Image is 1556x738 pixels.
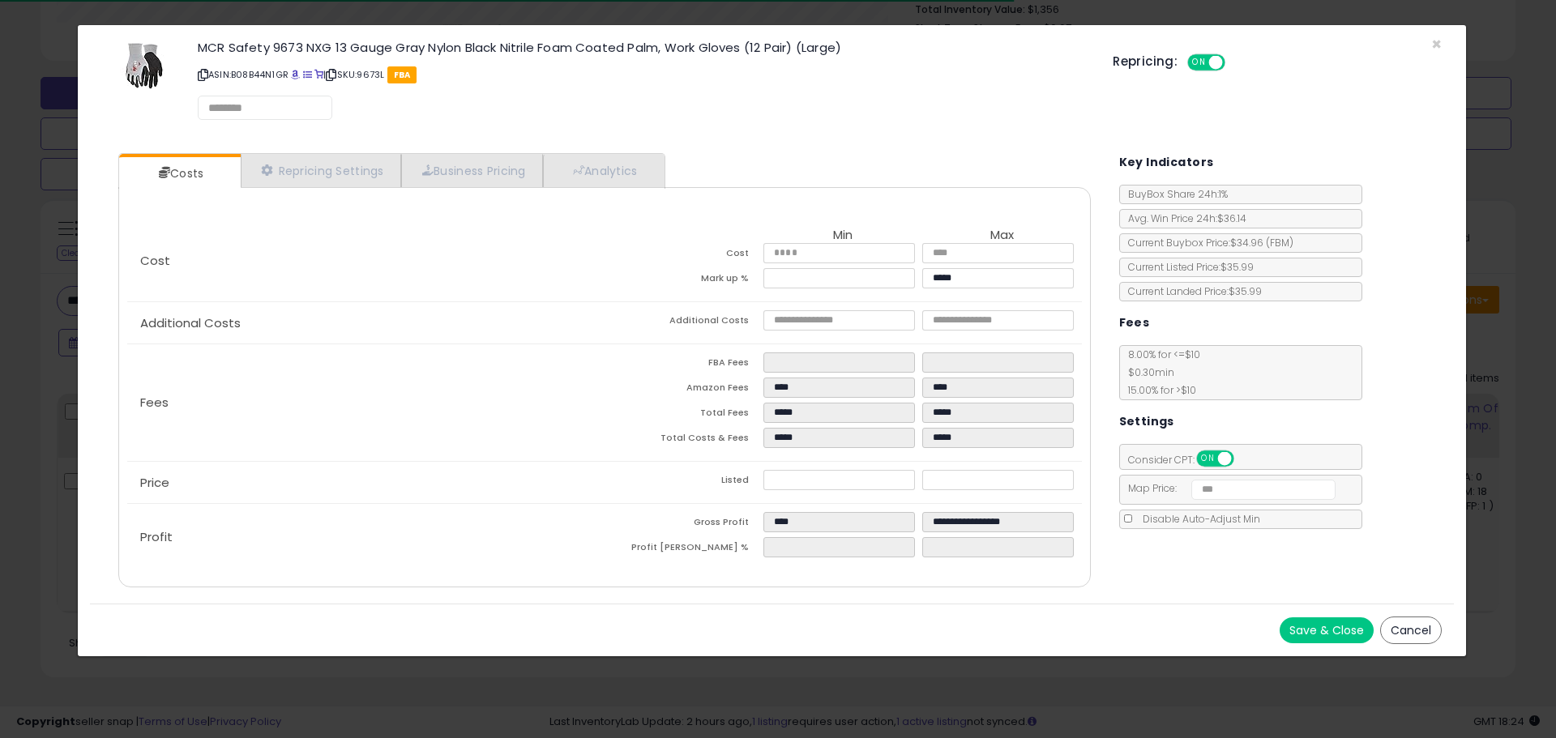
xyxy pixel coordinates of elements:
h5: Settings [1119,412,1174,432]
span: $34.96 [1230,236,1293,250]
a: Costs [119,157,239,190]
p: Fees [127,396,605,409]
th: Min [763,228,922,243]
a: BuyBox page [291,68,300,81]
p: Price [127,476,605,489]
p: Cost [127,254,605,267]
img: 412-1uelHIL._SL60_.jpg [120,41,169,90]
span: Consider CPT: [1120,453,1255,467]
button: Save & Close [1280,617,1374,643]
th: Max [922,228,1081,243]
td: Gross Profit [605,512,763,537]
a: Analytics [543,154,663,187]
span: 15.00 % for > $10 [1120,383,1196,397]
span: BuyBox Share 24h: 1% [1120,187,1228,201]
h5: Fees [1119,313,1150,333]
td: Listed [605,470,763,495]
h5: Repricing: [1113,55,1178,68]
span: ( FBM ) [1266,236,1293,250]
td: Mark up % [605,268,763,293]
button: Cancel [1380,616,1442,644]
span: Disable Auto-Adjust Min [1135,512,1260,526]
span: FBA [387,66,417,83]
p: Profit [127,531,605,544]
td: Total Fees [605,403,763,428]
a: Your listing only [314,68,323,81]
td: Cost [605,243,763,268]
td: FBA Fees [605,352,763,378]
span: ON [1198,452,1218,466]
a: All offer listings [303,68,312,81]
span: × [1431,32,1442,56]
span: ON [1189,56,1209,70]
td: Amazon Fees [605,378,763,403]
p: Additional Costs [127,317,605,330]
td: Profit [PERSON_NAME] % [605,537,763,562]
span: Current Listed Price: $35.99 [1120,260,1254,274]
span: $0.30 min [1120,365,1174,379]
span: Map Price: [1120,481,1336,495]
span: OFF [1223,56,1249,70]
td: Additional Costs [605,310,763,335]
a: Business Pricing [401,154,543,187]
span: Avg. Win Price 24h: $36.14 [1120,211,1246,225]
p: ASIN: B08B44N1GR | SKU: 9673L [198,62,1088,87]
a: Repricing Settings [241,154,401,187]
td: Total Costs & Fees [605,428,763,453]
h3: MCR Safety 9673 NXG 13 Gauge Gray Nylon Black Nitrile Foam Coated Palm, Work Gloves (12 Pair) (La... [198,41,1088,53]
span: 8.00 % for <= $10 [1120,348,1200,397]
h5: Key Indicators [1119,152,1214,173]
span: Current Buybox Price: [1120,236,1293,250]
span: OFF [1231,452,1257,466]
span: Current Landed Price: $35.99 [1120,284,1262,298]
